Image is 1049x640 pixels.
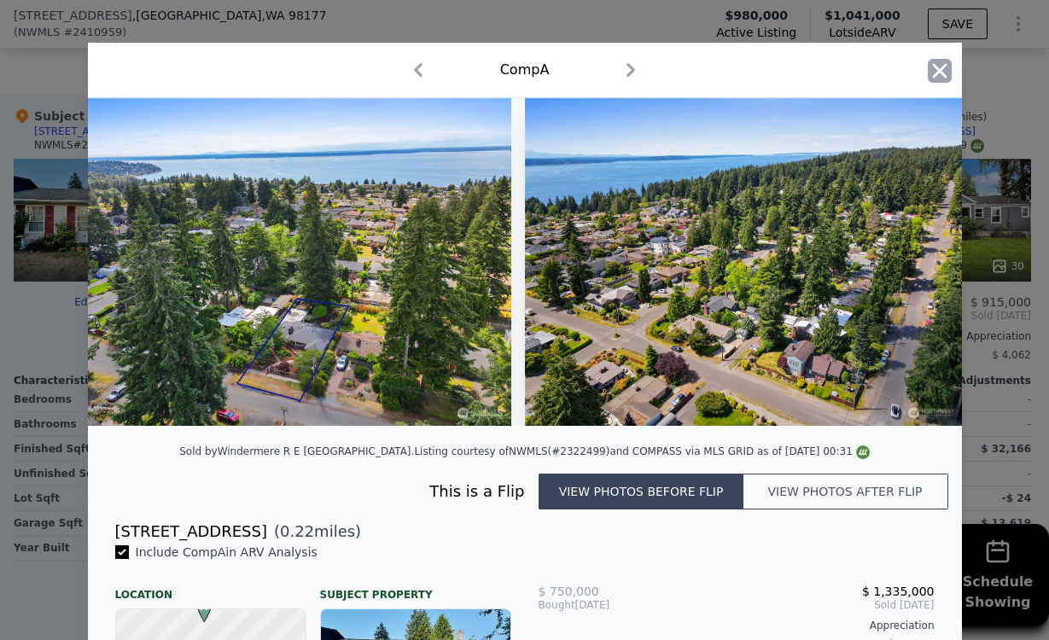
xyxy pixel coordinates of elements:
[539,474,743,509] button: View photos before flip
[179,445,414,457] div: Sold by Windermere R E [GEOGRAPHIC_DATA] .
[280,522,314,540] span: 0.22
[500,60,550,80] div: Comp A
[743,474,948,509] button: View photos after flip
[539,598,671,612] div: [DATE]
[115,520,267,544] div: [STREET_ADDRESS]
[74,98,511,426] img: Property Img
[267,520,361,544] span: ( miles)
[539,585,599,598] span: $ 750,000
[525,98,962,426] img: Property Img
[115,480,539,503] div: This is a Flip
[539,619,935,632] div: Appreciation
[539,598,575,612] span: Bought
[862,585,935,598] span: $ 1,335,000
[670,598,934,612] span: Sold [DATE]
[856,445,870,459] img: NWMLS Logo
[320,574,511,602] div: Subject Property
[414,445,869,457] div: Listing courtesy of NWMLS (#2322499) and COMPASS via MLS GRID as of [DATE] 00:31
[129,545,324,559] span: Include Comp A in ARV Analysis
[115,574,306,602] div: Location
